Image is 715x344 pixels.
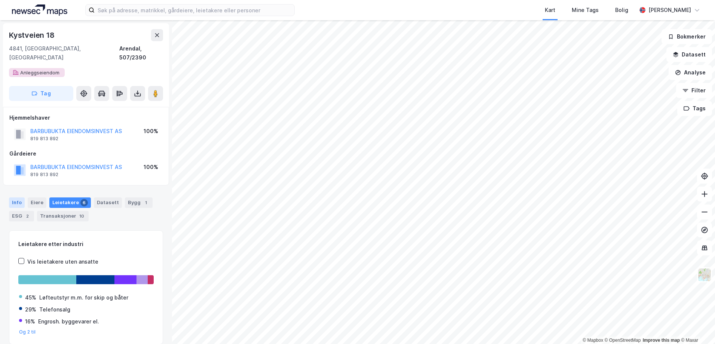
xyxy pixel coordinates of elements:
input: Søk på adresse, matrikkel, gårdeiere, leietakere eller personer [95,4,294,16]
div: Kart [545,6,555,15]
div: Hjemmelshaver [9,113,163,122]
a: OpenStreetMap [605,338,641,343]
div: Arendal, 507/2390 [119,44,163,62]
div: 4841, [GEOGRAPHIC_DATA], [GEOGRAPHIC_DATA] [9,44,119,62]
div: 10 [78,212,86,220]
button: Bokmerker [662,29,712,44]
div: Telefonsalg [39,305,70,314]
div: Vis leietakere uten ansatte [27,257,98,266]
button: Analyse [669,65,712,80]
div: Info [9,197,25,208]
div: Bygg [125,197,153,208]
div: 819 813 892 [30,172,58,178]
div: Gårdeiere [9,149,163,158]
div: 100% [144,127,158,136]
div: 45% [25,293,36,302]
div: 6 [80,199,88,206]
div: 819 813 892 [30,136,58,142]
div: Engrosh. byggevarer el. [38,317,99,326]
div: 29% [25,305,36,314]
div: ESG [9,211,34,221]
a: Improve this map [643,338,680,343]
a: Mapbox [583,338,603,343]
div: Datasett [94,197,122,208]
div: 2 [24,212,31,220]
div: Bolig [615,6,628,15]
button: Datasett [666,47,712,62]
div: Kystveien 18 [9,29,56,41]
div: Løfteutstyr m.m. for skip og båter [39,293,128,302]
img: Z [697,268,712,282]
div: 1 [142,199,150,206]
div: 100% [144,163,158,172]
div: Leietakere etter industri [18,240,154,249]
img: logo.a4113a55bc3d86da70a041830d287a7e.svg [12,4,67,16]
div: [PERSON_NAME] [648,6,691,15]
div: Mine Tags [572,6,599,15]
div: Kontrollprogram for chat [678,308,715,344]
button: Og 2 til [19,329,36,335]
div: Leietakere [49,197,91,208]
button: Tags [677,101,712,116]
iframe: Chat Widget [678,308,715,344]
div: Eiere [28,197,46,208]
button: Tag [9,86,73,101]
button: Filter [676,83,712,98]
div: Transaksjoner [37,211,89,221]
div: 16% [25,317,35,326]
